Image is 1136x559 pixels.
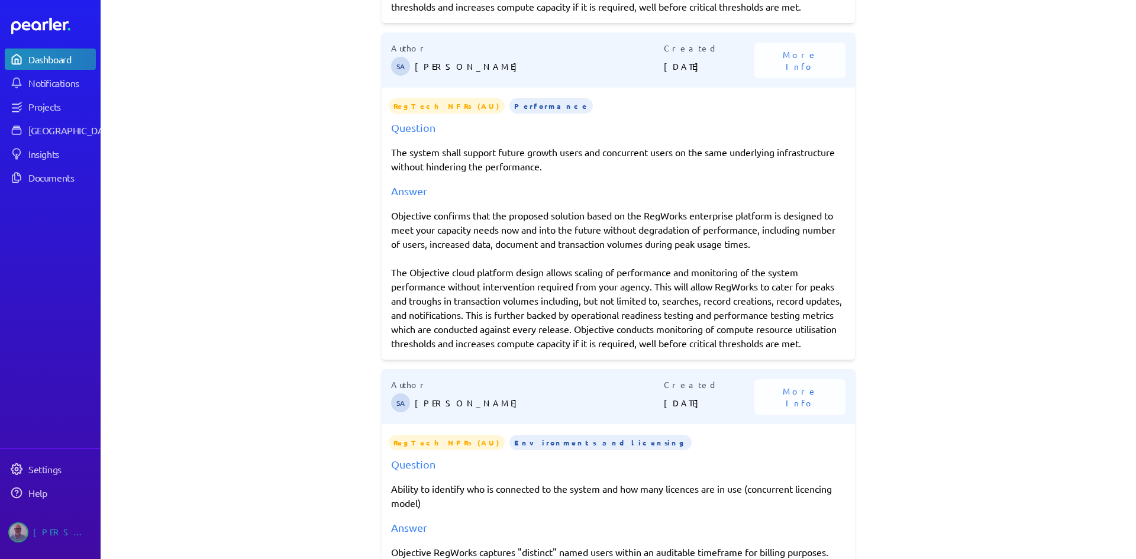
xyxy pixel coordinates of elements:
p: Author [391,42,664,54]
span: Performance [509,98,593,114]
p: Created [664,379,755,391]
div: Projects [28,101,95,112]
a: Projects [5,96,96,117]
p: [DATE] [664,391,755,415]
div: Question [391,456,845,472]
button: More Info [754,43,845,78]
img: Jason Riches [8,522,28,542]
p: Author [391,379,664,391]
p: [PERSON_NAME] [415,54,664,78]
span: More Info [769,49,831,72]
div: Help [28,487,95,499]
div: Dashboard [28,53,95,65]
button: More Info [754,379,845,415]
a: [GEOGRAPHIC_DATA] [5,119,96,141]
a: Settings [5,458,96,480]
p: Created [664,42,755,54]
a: Insights [5,143,96,164]
a: Dashboard [11,18,96,34]
div: Answer [391,519,845,535]
p: [PERSON_NAME] [415,391,664,415]
div: Documents [28,172,95,183]
p: The system shall support future growth users and concurrent users on the same underlying infrastr... [391,145,845,173]
span: RegTech NFRs (AU) [389,98,505,114]
div: Objective RegWorks captures "distinct" named users within an auditable timeframe for billing purp... [391,545,845,559]
a: Help [5,482,96,503]
span: RegTech NFRs (AU) [389,435,505,450]
span: Steve Ackermann [391,57,410,76]
p: [DATE] [664,54,755,78]
div: [GEOGRAPHIC_DATA] [28,124,117,136]
div: Notifications [28,77,95,89]
div: Insights [28,148,95,160]
span: More Info [769,385,831,409]
a: Dashboard [5,49,96,70]
div: Settings [28,463,95,475]
div: Objective confirms that the proposed solution based on the RegWorks enterprise platform is design... [391,208,845,350]
span: Environments and licensing [509,435,692,450]
div: Answer [391,183,845,199]
div: Question [391,119,845,135]
span: Steve Ackermann [391,393,410,412]
a: Jason Riches's photo[PERSON_NAME] [5,518,96,547]
a: Notifications [5,72,96,93]
p: Ability to identify who is connected to the system and how many licences are in use (concurrent l... [391,482,845,510]
a: Documents [5,167,96,188]
div: [PERSON_NAME] [33,522,92,542]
